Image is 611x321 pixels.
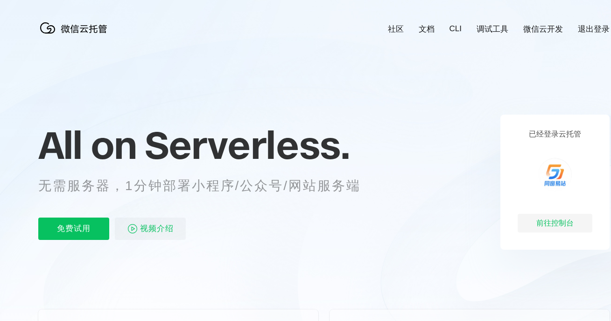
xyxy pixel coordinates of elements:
img: 微信云托管 [38,19,113,37]
span: All on [38,122,136,168]
span: Serverless. [145,122,350,168]
a: 微信云托管 [38,31,113,39]
a: 退出登录 [578,24,610,34]
a: 调试工具 [477,24,508,34]
a: CLI [449,24,462,34]
a: 微信云开发 [523,24,563,34]
p: 无需服务器，1分钟部署小程序/公众号/网站服务端 [38,177,378,195]
div: 前往控制台 [518,214,592,232]
p: 免费试用 [38,218,109,240]
p: 已经登录云托管 [529,130,581,139]
a: 社区 [388,24,404,34]
span: 视频介绍 [140,218,174,240]
img: video_play.svg [127,223,138,234]
a: 文档 [419,24,435,34]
